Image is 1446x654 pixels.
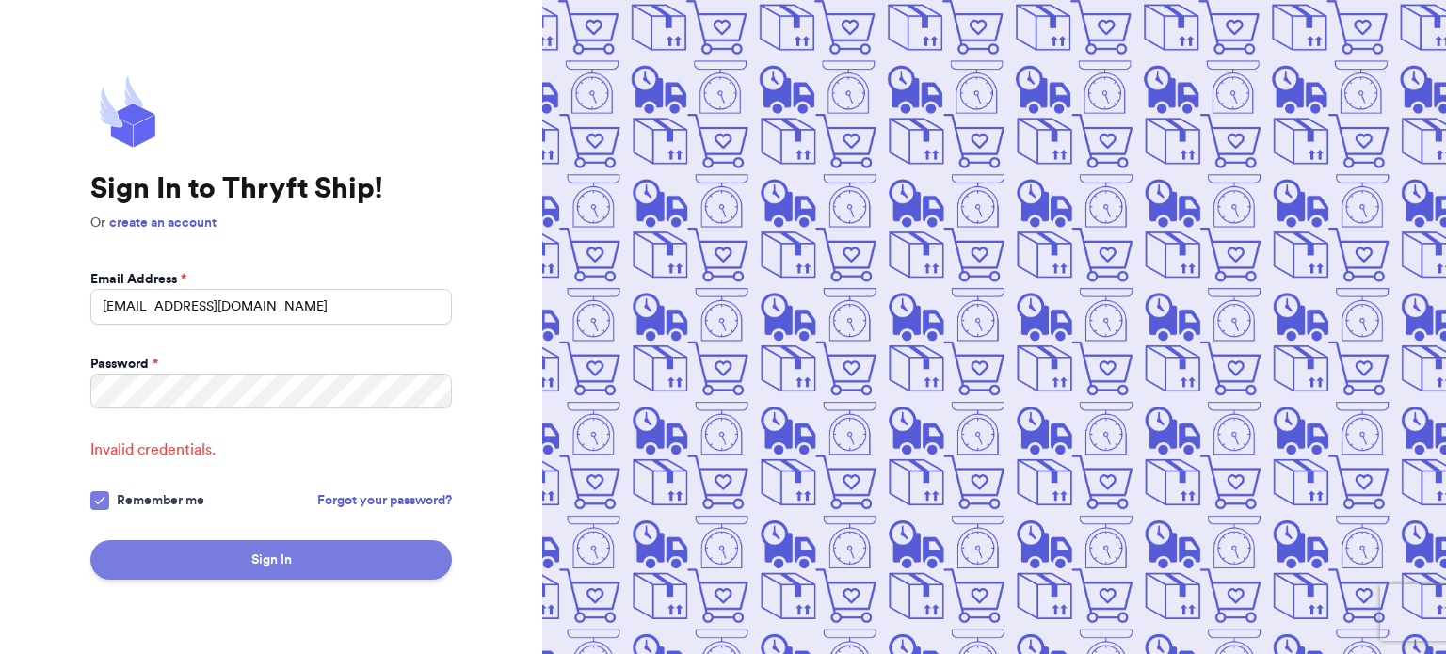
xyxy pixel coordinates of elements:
[317,491,452,510] a: Forgot your password?
[90,270,186,289] label: Email Address
[117,491,204,510] span: Remember me
[109,216,217,230] a: create an account
[90,439,452,461] span: Invalid credentials.
[90,172,452,206] h1: Sign In to Thryft Ship!
[90,214,452,232] p: Or
[90,540,452,580] button: Sign In
[90,355,158,374] label: Password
